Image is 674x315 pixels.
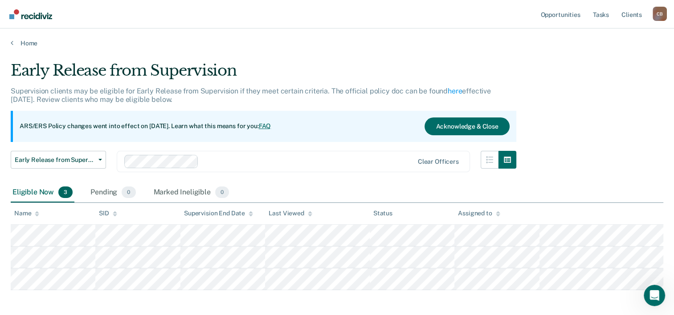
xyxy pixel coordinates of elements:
[122,186,135,198] span: 0
[152,183,231,202] div: Marked Ineligible0
[20,122,271,131] p: ARS/ERS Policy changes went into effect on [DATE]. Learn what this means for you:
[58,186,73,198] span: 3
[653,7,667,21] div: C B
[11,183,74,202] div: Eligible Now3
[653,7,667,21] button: Profile dropdown button
[448,87,462,95] a: here
[418,158,459,166] div: Clear officers
[184,210,253,217] div: Supervision End Date
[269,210,312,217] div: Last Viewed
[14,210,39,217] div: Name
[11,61,516,87] div: Early Release from Supervision
[373,210,392,217] div: Status
[425,117,509,135] button: Acknowledge & Close
[9,9,52,19] img: Recidiviz
[11,87,491,104] p: Supervision clients may be eligible for Early Release from Supervision if they meet certain crite...
[15,156,95,164] span: Early Release from Supervision
[99,210,117,217] div: SID
[458,210,500,217] div: Assigned to
[89,183,137,202] div: Pending0
[644,285,665,306] iframe: Intercom live chat
[215,186,229,198] span: 0
[11,39,663,47] a: Home
[259,122,271,129] a: FAQ
[11,151,106,169] button: Early Release from Supervision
